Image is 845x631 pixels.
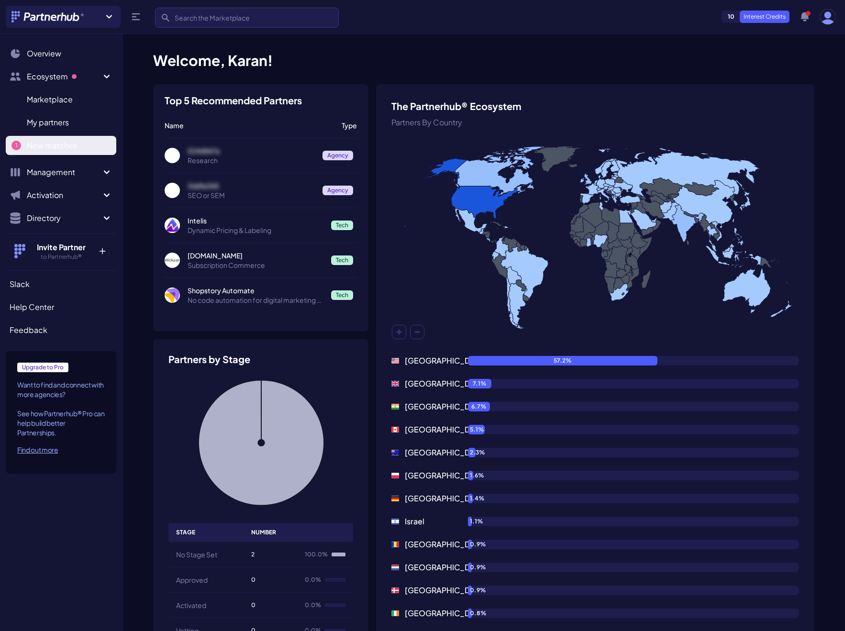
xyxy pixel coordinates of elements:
[405,401,466,412] span: [GEOGRAPHIC_DATA]
[244,592,297,618] td: 0
[168,523,244,542] th: Stage
[165,146,357,165] a: The Agency at the University of Florida 5246867a Research Agency
[6,163,116,182] button: Management
[468,517,472,526] div: 1.1%
[165,181,357,200] a: Geobizops.com 3dd1a365 SEO or SEM Agency
[468,448,476,457] div: 2.3%
[6,67,116,86] button: Ecosystem
[6,321,116,340] a: Feedback
[322,186,353,195] span: Agency
[405,424,466,435] span: [GEOGRAPHIC_DATA]
[405,539,466,550] span: [GEOGRAPHIC_DATA]
[188,260,323,270] p: Subscription Commerce
[740,11,789,23] p: Interest Credits
[468,586,472,595] div: 0.9%
[188,225,323,235] p: Dynamic Pricing & Labeling
[6,298,116,317] a: Help Center
[468,379,491,388] div: 7.1%
[405,585,466,596] span: [GEOGRAPHIC_DATA]
[331,221,353,230] span: Tech
[410,325,424,339] button: Zoom out
[468,425,485,434] div: 5.1%
[468,563,472,572] div: 0.9%
[168,354,353,364] h3: Partners by Stage
[468,356,657,365] div: 57.2%
[188,146,315,155] p: 5246867a
[165,253,180,268] img: Sticky.io
[6,209,116,228] button: Directory
[305,576,321,584] span: 0.0%
[305,601,321,609] span: 0.0%
[6,90,116,109] a: Marketplace
[468,494,473,503] div: 1.4%
[27,212,101,224] span: Directory
[30,242,92,253] h4: Invite Partner
[392,325,406,339] button: Zoom in
[6,351,116,474] a: Upgrade to Pro Want to find and connect with more agencies?See how Partnerhub® Pro can help build...
[27,71,101,82] span: Ecosystem
[17,445,105,454] div: Find out more
[6,44,116,63] a: Overview
[165,288,180,303] img: Shopstory Automate
[188,181,315,190] p: 3dd1a365
[405,493,466,504] span: [GEOGRAPHIC_DATA]
[468,471,473,480] div: 1.6%
[468,402,490,411] div: 6.7%
[6,275,116,294] a: Slack
[405,355,466,366] span: [GEOGRAPHIC_DATA]
[244,523,297,542] th: Number
[188,251,323,260] p: [DOMAIN_NAME]
[722,11,740,22] span: 10
[155,8,339,28] input: Search the Marketplace
[331,290,353,300] span: Tech
[188,190,315,200] p: SEO or SEM
[468,609,472,618] div: 0.8%
[165,121,334,130] p: Name
[27,189,101,201] span: Activation
[10,301,54,313] span: Help Center
[405,470,466,481] span: [GEOGRAPHIC_DATA]
[244,542,297,567] td: 2
[391,100,799,113] h3: The Partnerhub® Ecosystem
[342,121,357,130] p: Type
[165,96,302,105] h3: Top 5 Recommended Partners
[27,117,69,128] span: My partners
[322,151,353,160] span: Agency
[165,216,357,235] a: Intelis Intelis Dynamic Pricing & Labeling Tech
[405,447,466,458] span: [GEOGRAPHIC_DATA]
[165,218,180,233] img: Intelis
[165,148,180,163] img: The Agency at the University of Florida
[30,253,92,261] h5: to Partnerhub®
[11,141,21,150] span: 1
[10,278,30,290] span: Slack
[10,324,47,336] span: Feedback
[405,608,466,619] span: [GEOGRAPHIC_DATA]
[722,11,789,23] a: 10Interest Credits
[391,117,462,127] span: Partners By Country
[17,380,105,437] p: Want to find and connect with more agencies? See how Partnerhub® Pro can help build better Partne...
[92,242,112,257] p: +
[153,51,273,69] span: Welcome, Karan!
[165,251,357,270] a: Sticky.io [DOMAIN_NAME] Subscription Commerce Tech
[305,551,328,558] span: 100.0%
[11,11,85,22] img: Partnerhub® Logo
[17,363,68,372] span: Upgrade to Pro
[405,378,466,389] span: [GEOGRAPHIC_DATA]
[188,295,323,305] p: No code automation for digital marketing and e-commerce
[168,592,244,618] th: Activated
[165,286,357,305] a: Shopstory Automate Shopstory Automate No code automation for digital marketing and e-commerce Tech
[188,155,315,165] p: Research
[27,140,77,151] span: New matches
[820,9,835,24] img: user photo
[165,183,180,198] img: Geobizops.com
[6,186,116,205] button: Activation
[405,562,466,573] span: [GEOGRAPHIC_DATA]
[331,255,353,265] span: Tech
[168,567,244,592] th: Approved
[168,542,244,567] th: No Stage Set
[27,94,73,105] span: Marketplace
[244,567,297,592] td: 0
[6,233,116,268] button: Invite Partner to Partnerhub® +
[27,48,61,59] span: Overview
[188,216,323,225] p: Intelis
